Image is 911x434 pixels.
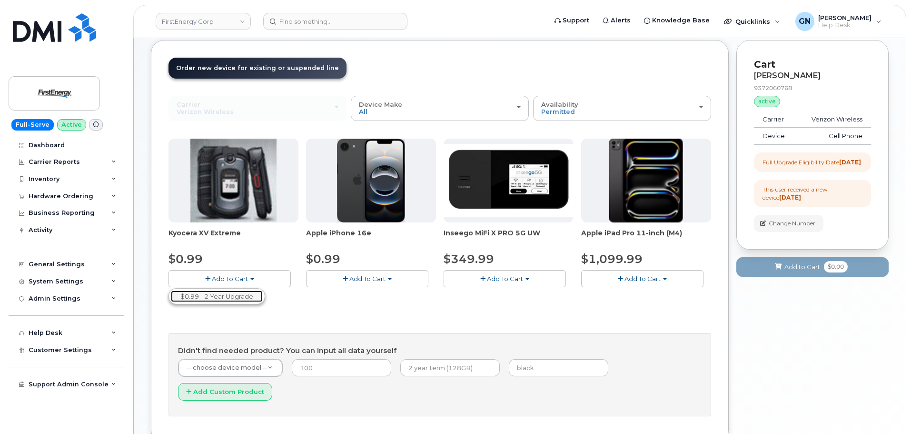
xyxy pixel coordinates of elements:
a: Alerts [596,11,637,30]
a: Knowledge Base [637,11,716,30]
strong: [DATE] [839,159,861,166]
div: Apple iPad Pro 11-inch (M4) [581,228,711,247]
span: $1,099.99 [581,252,643,266]
td: Carrier [754,111,797,128]
div: Kyocera XV Extreme [168,228,298,247]
span: Permitted [541,108,575,115]
a: Support [548,11,596,30]
span: Availability [541,101,578,108]
span: $349.99 [444,252,494,266]
span: Device Make [359,101,402,108]
td: Device [754,128,797,145]
span: [PERSON_NAME] [818,14,871,21]
input: Find something... [263,13,407,30]
div: active [754,96,780,107]
span: Help Desk [818,21,871,29]
p: Cart [754,58,871,71]
a: -- choose device model -- [178,359,282,376]
div: [PERSON_NAME] [754,71,871,80]
span: $0.99 [306,252,340,266]
span: Support [563,16,589,25]
input: black [509,359,608,376]
button: Add To Cart [306,270,428,287]
iframe: Messenger Launcher [870,393,904,427]
input: 2 year term (128GB) [400,359,500,376]
button: Add Custom Product [178,383,272,401]
h4: Didn't find needed product? You can input all data yourself [178,347,702,355]
a: $0.99 - 2 Year Upgrade [171,291,263,303]
span: Alerts [611,16,631,25]
a: FirstEnergy Corp [156,13,251,30]
div: Apple iPhone 16e [306,228,436,247]
span: Order new device for existing or suspended line [176,64,339,71]
button: Add To Cart [444,270,566,287]
button: Add To Cart [168,270,291,287]
img: Inseego.png [444,144,574,217]
div: Full Upgrade Eligibility Date [762,158,861,166]
span: Add To Cart [212,275,248,283]
span: Add to Cart [784,262,820,272]
span: Knowledge Base [652,16,710,25]
span: Quicklinks [735,18,770,25]
img: xvextreme.gif [190,139,277,222]
span: All [359,108,367,115]
input: 100 [292,359,391,376]
span: Add To Cart [624,275,661,283]
strong: [DATE] [779,194,801,201]
button: Change Number [754,215,823,232]
td: Cell Phone [797,128,871,145]
div: This user received a new device [762,185,862,202]
div: 9372060768 [754,84,871,92]
button: Add to Cart $0.00 [736,257,889,277]
button: Device Make All [351,96,529,121]
button: Availability Permitted [533,96,711,121]
span: Add To Cart [487,275,523,283]
div: Inseego MiFi X PRO 5G UW [444,228,574,247]
span: Change Number [769,219,815,228]
td: Verizon Wireless [797,111,871,128]
span: GN [799,16,811,27]
span: -- choose device model -- [187,364,267,371]
div: Geoffrey Newport [789,12,888,31]
span: $0.00 [824,261,848,273]
span: $0.99 [168,252,203,266]
img: iphone16e.png [337,139,406,222]
div: Quicklinks [717,12,787,31]
button: Add To Cart [581,270,703,287]
span: Add To Cart [349,275,386,283]
img: ipad_pro_11_m4.png [609,139,683,222]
